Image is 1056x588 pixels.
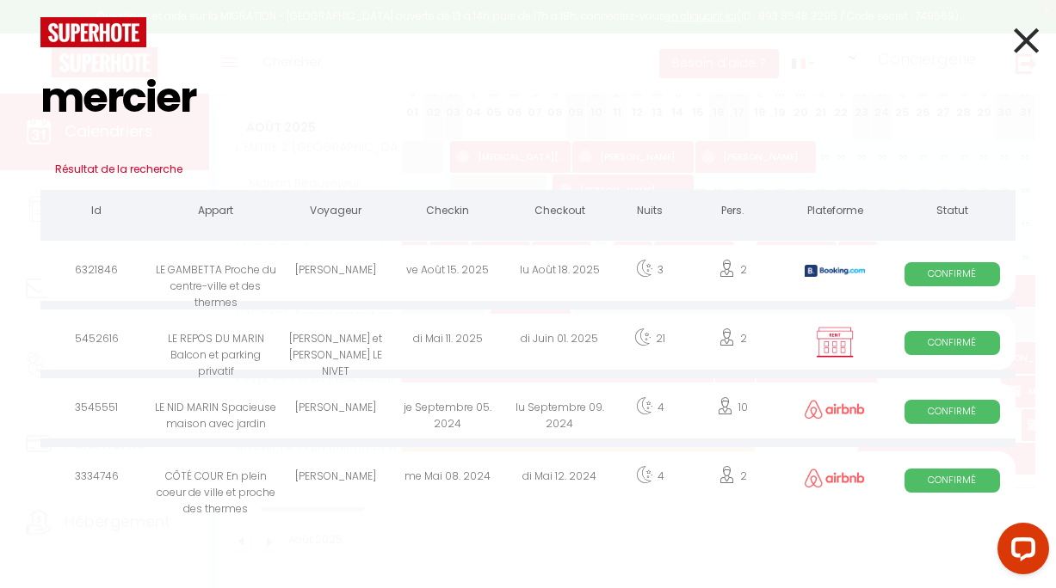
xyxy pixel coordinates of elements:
div: 5452616 [40,314,152,370]
div: LE GAMBETTA Proche du centre-ville et des thermes [152,245,279,301]
div: di Mai 12. 2024 [503,451,615,507]
div: 2 [684,314,781,370]
th: Voyageur [280,190,392,236]
div: 4 [616,451,684,507]
input: Tapez pour rechercher... [40,47,1016,149]
div: [PERSON_NAME] [280,383,392,438]
div: CÔTÉ COUR En plein coeur de ville et proche des thermes [152,451,279,507]
iframe: LiveChat chat widget [984,516,1056,588]
th: Checkin [392,190,503,236]
img: rent.png [813,326,856,358]
th: Nuits [616,190,684,236]
img: airbnb2.png [805,469,865,487]
div: LE NID MARIN Spacieuse maison avec jardin [152,383,279,438]
div: 21 [616,314,684,370]
th: Plateforme [781,190,889,236]
div: me Mai 08. 2024 [392,451,503,507]
div: 4 [616,383,684,438]
div: je Septembre 05. 2024 [392,383,503,438]
div: lu Septembre 09. 2024 [503,383,615,438]
div: 2 [684,451,781,507]
div: 3334746 [40,451,152,507]
div: di Juin 01. 2025 [503,314,615,370]
div: 2 [684,245,781,301]
img: airbnb2.png [805,400,865,419]
th: Statut [889,190,1016,236]
div: di Mai 11. 2025 [392,314,503,370]
div: 6321846 [40,245,152,301]
img: booking2.png [805,265,865,278]
div: [PERSON_NAME] et [PERSON_NAME] LE NIVET [280,314,392,370]
div: [PERSON_NAME] [280,245,392,301]
div: LE REPOS DU MARIN Balcon et parking privatif [152,314,279,370]
th: Checkout [503,190,615,236]
img: logo [40,17,146,47]
div: ve Août 15. 2025 [392,245,503,301]
div: lu Août 18. 2025 [503,245,615,301]
div: [PERSON_NAME] [280,451,392,507]
th: Pers. [684,190,781,236]
h3: Résultat de la recherche [40,149,1016,190]
span: Confirmé [905,400,999,423]
div: 3545551 [40,383,152,438]
span: Confirmé [905,469,999,492]
span: Confirmé [905,331,999,354]
th: Id [40,190,152,236]
div: 10 [684,383,781,438]
div: 3 [616,245,684,301]
th: Appart [152,190,279,236]
span: Confirmé [905,262,999,285]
